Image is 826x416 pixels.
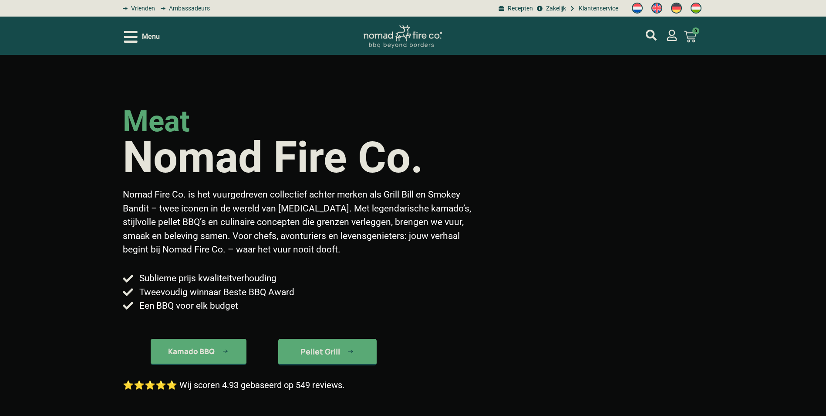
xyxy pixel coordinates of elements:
[123,378,344,392] p: ⭐⭐⭐⭐⭐ Wij scoren 4.93 gebaseerd op 549 reviews.
[497,4,533,13] a: BBQ recepten
[651,3,662,14] img: Engels
[278,339,377,365] a: kamado bbq
[151,339,246,365] a: kamado bbq
[123,136,423,179] h1: Nomad Fire Co.
[167,4,210,13] span: Ambassadeurs
[686,0,706,16] a: Switch to Hongaars
[632,3,643,14] img: Nederlands
[137,299,238,313] span: Een BBQ voor elk budget
[647,0,667,16] a: Switch to Engels
[142,31,160,42] span: Menu
[168,348,215,355] span: Kamado BBQ
[568,4,618,13] a: grill bill klantenservice
[506,4,533,13] span: Recepten
[691,3,701,14] img: Hongaars
[120,4,155,13] a: grill bill vrienden
[577,4,618,13] span: Klantenservice
[692,27,699,34] span: 0
[124,29,160,44] div: Open/Close Menu
[364,25,442,48] img: Nomad Logo
[129,4,155,13] span: Vrienden
[535,4,566,13] a: grill bill zakeljk
[671,3,682,14] img: Duits
[137,272,276,285] span: Sublieme prijs kwaliteitverhouding
[667,0,686,16] a: Switch to Duits
[123,107,190,136] h2: meat
[674,25,707,48] a: 0
[544,4,566,13] span: Zakelijk
[123,188,477,257] p: Nomad Fire Co. is het vuurgedreven collectief achter merken als Grill Bill en Smokey Bandit – twe...
[646,30,657,41] a: mijn account
[157,4,209,13] a: grill bill ambassadors
[666,30,678,41] a: mijn account
[137,286,294,299] span: Tweevoudig winnaar Beste BBQ Award
[300,348,340,355] span: Pellet Grill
